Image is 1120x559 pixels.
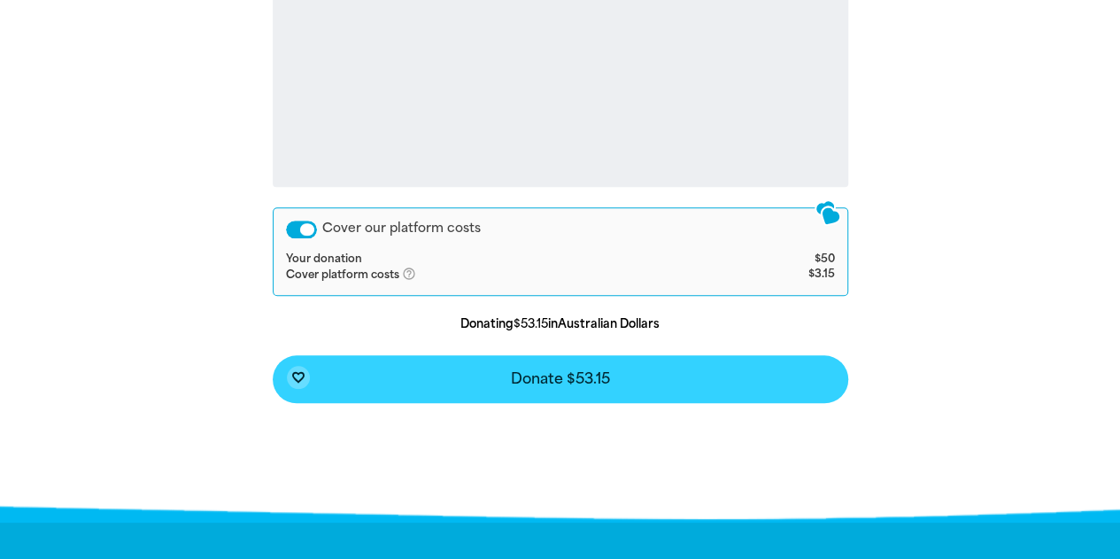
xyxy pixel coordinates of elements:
td: Cover platform costs [286,267,743,283]
button: favorite_borderDonate $53.15 [273,355,848,403]
i: favorite_border [291,370,305,384]
td: $3.15 [743,267,835,283]
td: $50 [743,252,835,267]
b: $53.15 [514,317,548,330]
span: Donate $53.15 [511,372,610,386]
p: Donating in Australian Dollars [273,315,848,333]
button: Cover our platform costs [286,221,317,238]
i: help_outlined [402,267,430,281]
td: Your donation [286,252,743,267]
